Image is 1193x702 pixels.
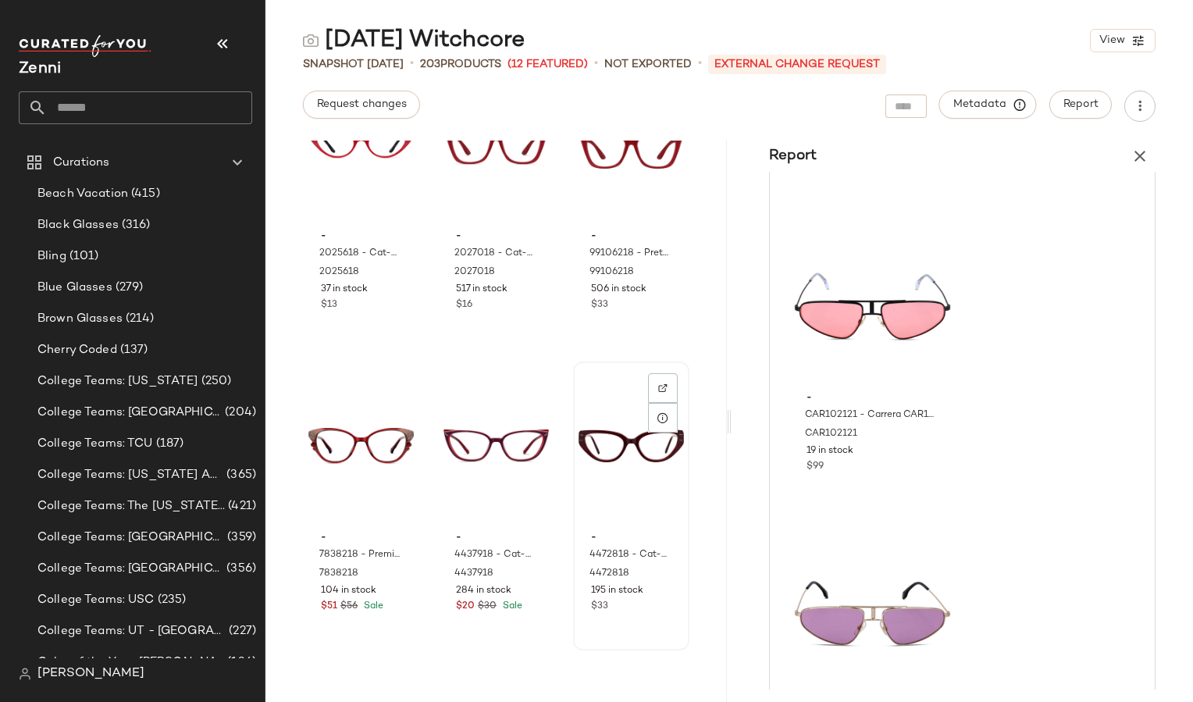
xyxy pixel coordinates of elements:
[123,310,155,328] span: (214)
[420,56,501,73] div: Products
[117,341,148,359] span: (137)
[223,560,256,578] span: (356)
[128,185,160,203] span: (415)
[589,247,670,261] span: 99106218 - Pretty Purrfect Glasses - Red - Plastic
[805,408,937,422] span: CAR102121 - Carrera CAR1021 - Black - Metal
[53,154,109,172] span: Curations
[1049,91,1112,119] button: Report
[708,55,886,74] p: External Change Request
[591,230,671,244] span: -
[456,531,536,545] span: -
[319,247,400,261] span: 2025618 - Cat-Eye Glasses - Red - Plastic
[153,435,184,453] span: (187)
[454,548,535,562] span: 4437918 - Cat-Eye Glasses - Red - Acetate
[507,56,588,73] span: (12 Featured)
[805,427,857,441] span: CAR102121
[19,668,31,680] img: svg%3e
[37,529,224,547] span: College Teams: [GEOGRAPHIC_DATA]
[420,59,440,70] span: 203
[223,466,256,484] span: (365)
[37,466,223,484] span: College Teams: [US_STATE] A&M
[456,600,475,614] span: $20
[37,665,144,683] span: [PERSON_NAME]
[37,497,225,515] span: College Teams: The [US_STATE] State
[321,584,376,598] span: 104 in stock
[319,548,400,562] span: 7838218 - Premium Cat-Eye Glasses - Red - Mixed
[340,600,358,614] span: $56
[321,230,401,244] span: -
[732,145,854,167] h3: Report
[37,591,155,609] span: College Teams: USC
[37,404,222,422] span: College Teams: [GEOGRAPHIC_DATA]
[321,531,401,545] span: -
[478,600,497,614] span: $30
[303,91,420,119] button: Request changes
[316,98,407,111] span: Request changes
[589,265,634,280] span: 99106218
[37,216,119,234] span: Black Glasses
[226,622,256,640] span: (227)
[500,601,522,611] span: Sale
[224,654,256,672] span: (136)
[303,56,404,73] span: Snapshot [DATE]
[321,298,337,312] span: $13
[319,567,358,581] span: 7838218
[1090,29,1156,52] button: View
[410,55,414,73] span: •
[604,56,692,73] span: Not Exported
[66,248,99,265] span: (101)
[37,654,224,672] span: Color of the Year: [PERSON_NAME]
[119,216,151,234] span: (316)
[807,444,853,458] span: 19 in stock
[454,265,495,280] span: 2027018
[456,298,472,312] span: $16
[155,591,187,609] span: (235)
[591,283,646,297] span: 506 in stock
[303,25,525,56] div: [DATE] Witchcore
[591,600,608,614] span: $33
[19,61,61,77] span: Current Company Name
[303,33,319,48] img: svg%3e
[37,435,153,453] span: College Teams: TCU
[37,560,223,578] span: College Teams: [GEOGRAPHIC_DATA][US_STATE]
[454,567,493,581] span: 4437918
[37,248,66,265] span: Bling
[454,247,535,261] span: 2027018 - Cat-Eye Glasses - Red - Plastic
[224,529,256,547] span: (359)
[112,279,144,297] span: (279)
[591,584,643,598] span: 195 in stock
[939,91,1037,119] button: Metadata
[591,531,671,545] span: -
[579,367,684,525] img: 4472818-eyeglasses-front-view.jpg
[308,367,414,525] img: 7838218-eyeglasses-front-view.jpg
[1063,98,1099,111] span: Report
[321,283,368,297] span: 37 in stock
[1099,34,1125,47] span: View
[37,310,123,328] span: Brown Glasses
[37,279,112,297] span: Blue Glasses
[594,55,598,73] span: •
[361,601,383,611] span: Sale
[37,185,128,203] span: Beach Vacation
[225,497,256,515] span: (421)
[37,341,117,359] span: Cherry Coded
[591,298,608,312] span: $33
[37,372,198,390] span: College Teams: [US_STATE]
[319,265,359,280] span: 2025618
[794,227,951,385] img: CAR102121-sunglasses-front-view.jpg
[589,548,670,562] span: 4472818 - Cat-Eye Glasses - Red - Acetate
[456,283,507,297] span: 517 in stock
[19,35,151,57] img: cfy_white_logo.C9jOOHJF.svg
[456,230,536,244] span: -
[658,383,668,393] img: svg%3e
[794,535,951,693] img: CAR102114-sunglasses-front-view.jpg
[953,98,1024,112] span: Metadata
[456,584,511,598] span: 284 in stock
[698,55,702,73] span: •
[198,372,232,390] span: (250)
[807,460,824,474] span: $99
[321,600,337,614] span: $51
[443,367,549,525] img: 4437918-eyeglasses-front-view.jpg
[37,622,226,640] span: College Teams: UT - [GEOGRAPHIC_DATA]
[807,391,938,405] span: -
